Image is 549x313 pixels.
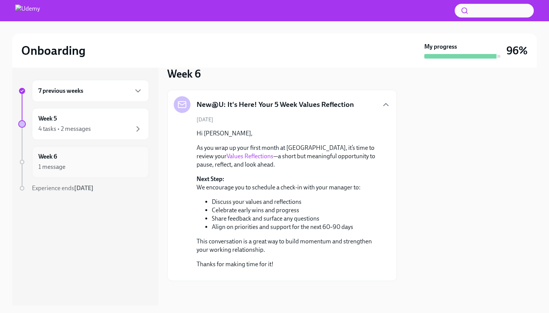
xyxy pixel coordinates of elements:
[197,116,213,123] span: [DATE]
[197,175,224,183] strong: Next Step:
[197,144,378,169] p: As you wrap up your first month at [GEOGRAPHIC_DATA], it’s time to review your —a short but meani...
[197,100,354,110] h5: New@U: It's Here! Your 5 Week Values Reflection
[197,129,378,138] p: Hi [PERSON_NAME],
[18,108,149,140] a: Week 54 tasks • 2 messages
[424,43,457,51] strong: My progress
[197,260,378,269] p: Thanks for making time for it!
[38,153,57,161] h6: Week 6
[74,184,94,192] strong: [DATE]
[21,43,86,58] h2: Onboarding
[167,67,201,81] h3: Week 6
[32,184,94,192] span: Experience ends
[38,163,65,171] div: 1 message
[197,237,378,254] p: This conversation is a great way to build momentum and strengthen your working relationship.
[212,206,378,214] li: Celebrate early wins and progress
[197,175,378,192] p: We encourage you to schedule a check-in with your manager to:
[38,125,91,133] div: 4 tasks • 2 messages
[506,44,528,57] h3: 96%
[38,114,57,123] h6: Week 5
[227,153,273,160] a: Values Reflections
[18,146,149,178] a: Week 61 message
[38,87,83,95] h6: 7 previous weeks
[32,80,149,102] div: 7 previous weeks
[212,198,378,206] li: Discuss your values and reflections
[212,223,378,231] li: Align on priorities and support for the next 60–90 days
[15,5,40,17] img: Udemy
[212,214,378,223] li: Share feedback and surface any questions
